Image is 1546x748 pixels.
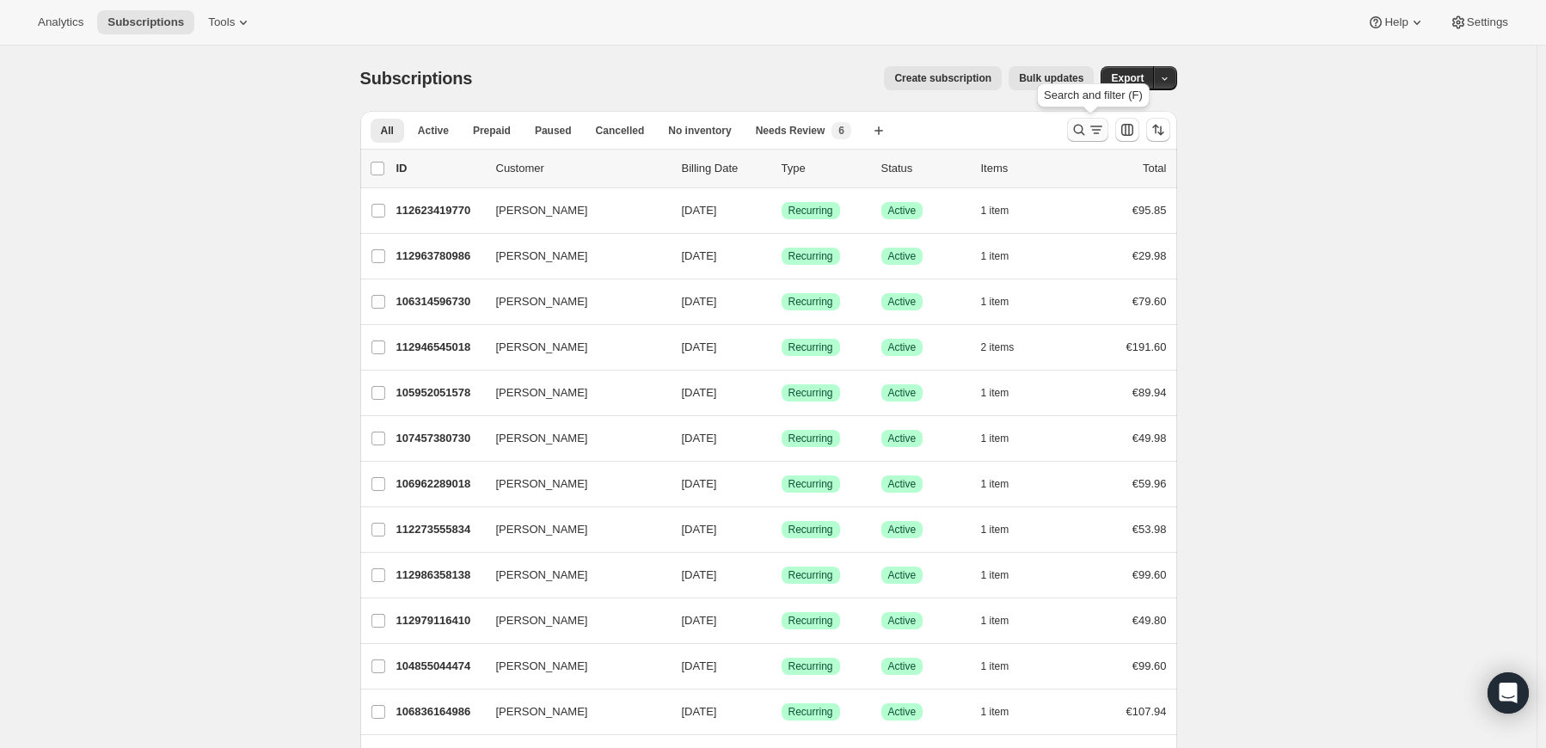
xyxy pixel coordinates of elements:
span: [PERSON_NAME] [496,430,588,447]
span: Active [888,523,917,536]
span: Recurring [788,386,833,400]
span: [PERSON_NAME] [496,384,588,402]
div: 112623419770[PERSON_NAME][DATE]SuccessRecurringSuccessActive1 item€95.85 [396,199,1167,223]
span: Recurring [788,477,833,491]
p: ID [396,160,482,177]
span: [PERSON_NAME] [496,612,588,629]
span: 1 item [981,659,1009,673]
span: [DATE] [682,432,717,445]
button: 1 item [981,426,1028,451]
span: Needs Review [756,124,825,138]
button: 1 item [981,700,1028,724]
span: 1 item [981,432,1009,445]
button: [PERSON_NAME] [486,698,658,726]
div: 112946545018[PERSON_NAME][DATE]SuccessRecurringSuccessActive2 items€191.60 [396,335,1167,359]
p: 112963780986 [396,248,482,265]
span: Paused [535,124,572,138]
span: Active [418,124,449,138]
span: Subscriptions [107,15,184,29]
span: [DATE] [682,249,717,262]
span: Recurring [788,614,833,628]
p: 112986358138 [396,567,482,584]
p: 112979116410 [396,612,482,629]
button: [PERSON_NAME] [486,561,658,589]
button: Search and filter results [1067,118,1108,142]
span: Create subscription [894,71,991,85]
p: 107457380730 [396,430,482,447]
span: [DATE] [682,705,717,718]
p: 104855044474 [396,658,482,675]
button: Analytics [28,10,94,34]
button: 1 item [981,654,1028,678]
p: 112623419770 [396,202,482,219]
span: Active [888,249,917,263]
span: €29.98 [1132,249,1167,262]
p: 112273555834 [396,521,482,538]
button: 1 item [981,609,1028,633]
span: [DATE] [682,614,717,627]
div: Items [981,160,1067,177]
button: [PERSON_NAME] [486,334,658,361]
div: 112963780986[PERSON_NAME][DATE]SuccessRecurringSuccessActive1 item€29.98 [396,244,1167,268]
div: Open Intercom Messenger [1488,672,1529,714]
p: Customer [496,160,668,177]
button: [PERSON_NAME] [486,197,658,224]
span: [DATE] [682,295,717,308]
span: Active [888,432,917,445]
button: [PERSON_NAME] [486,288,658,316]
button: [PERSON_NAME] [486,516,658,543]
span: Recurring [788,340,833,354]
span: 1 item [981,386,1009,400]
span: 1 item [981,249,1009,263]
span: [PERSON_NAME] [496,703,588,720]
span: [PERSON_NAME] [496,567,588,584]
span: Active [888,477,917,491]
span: Recurring [788,659,833,673]
span: Active [888,386,917,400]
span: 1 item [981,568,1009,582]
span: €191.60 [1126,340,1167,353]
span: Active [888,204,917,218]
button: Customize table column order and visibility [1115,118,1139,142]
button: Subscriptions [97,10,194,34]
p: 106836164986 [396,703,482,720]
span: 1 item [981,705,1009,719]
span: Cancelled [596,124,645,138]
span: 1 item [981,477,1009,491]
button: Sort the results [1146,118,1170,142]
div: 106962289018[PERSON_NAME][DATE]SuccessRecurringSuccessActive1 item€59.96 [396,472,1167,496]
span: Recurring [788,523,833,536]
p: 106962289018 [396,475,482,493]
button: 2 items [981,335,1034,359]
button: [PERSON_NAME] [486,470,658,498]
span: [PERSON_NAME] [496,521,588,538]
span: €49.80 [1132,614,1167,627]
span: [DATE] [682,659,717,672]
span: [DATE] [682,568,717,581]
span: [PERSON_NAME] [496,475,588,493]
span: [PERSON_NAME] [496,248,588,265]
span: Tools [208,15,235,29]
button: Bulk updates [1009,66,1094,90]
div: IDCustomerBilling DateTypeStatusItemsTotal [396,160,1167,177]
span: [PERSON_NAME] [496,658,588,675]
span: Active [888,659,917,673]
span: Recurring [788,204,833,218]
p: 106314596730 [396,293,482,310]
button: [PERSON_NAME] [486,242,658,270]
button: Settings [1439,10,1518,34]
span: 6 [838,124,844,138]
div: 112986358138[PERSON_NAME][DATE]SuccessRecurringSuccessActive1 item€99.60 [396,563,1167,587]
button: 1 item [981,244,1028,268]
button: 1 item [981,518,1028,542]
button: 1 item [981,381,1028,405]
span: Active [888,614,917,628]
span: Recurring [788,432,833,445]
span: Active [888,295,917,309]
span: [DATE] [682,204,717,217]
span: €99.60 [1132,659,1167,672]
span: Subscriptions [360,69,473,88]
button: [PERSON_NAME] [486,607,658,635]
div: 105952051578[PERSON_NAME][DATE]SuccessRecurringSuccessActive1 item€89.94 [396,381,1167,405]
span: [PERSON_NAME] [496,339,588,356]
